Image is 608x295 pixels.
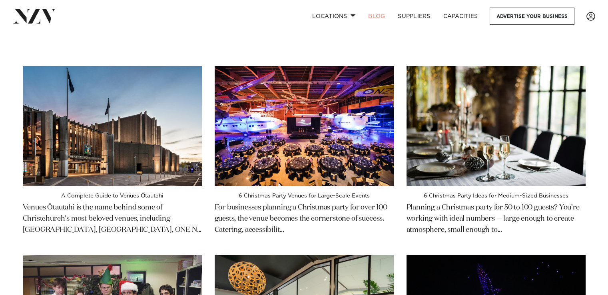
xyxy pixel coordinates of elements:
p: Planning a Christmas party for 50 to 100 guests? You’re working with ideal numbers — large enough... [407,199,586,236]
a: Locations [306,8,362,25]
a: SUPPLIERS [391,8,437,25]
img: 6 Christmas Party Ideas for Medium-Sized Businesses [407,66,586,186]
a: A Complete Guide to Venues Ōtautahi A Complete Guide to Venues Ōtautahi Venues Ōtautahi is the na... [23,66,202,245]
img: A Complete Guide to Venues Ōtautahi [23,66,202,186]
img: 6 Christmas Party Venues for Large-Scale Events [215,66,394,186]
h4: 6 Christmas Party Venues for Large-Scale Events [215,193,394,199]
a: BLOG [362,8,391,25]
a: 6 Christmas Party Venues for Large-Scale Events 6 Christmas Party Venues for Large-Scale Events F... [215,66,394,245]
h4: A Complete Guide to Venues Ōtautahi [23,193,202,199]
a: Capacities [437,8,484,25]
a: Advertise your business [490,8,574,25]
h4: 6 Christmas Party Ideas for Medium-Sized Businesses [407,193,586,199]
img: nzv-logo.png [13,9,56,23]
a: 6 Christmas Party Ideas for Medium-Sized Businesses 6 Christmas Party Ideas for Medium-Sized Busi... [407,66,586,245]
p: Venues Ōtautahi is the name behind some of Christchurch's most beloved venues, including [GEOGRAP... [23,199,202,236]
p: For businesses planning a Christmas party for over 100 guests, the venue becomes the cornerstone ... [215,199,394,236]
